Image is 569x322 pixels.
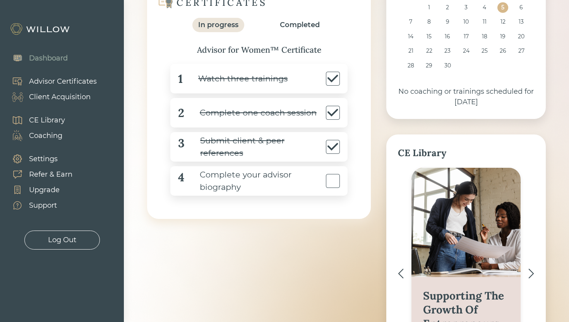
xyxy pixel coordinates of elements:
[178,169,184,193] div: 4
[4,151,72,167] a: Settings
[400,2,531,75] div: month 2025-09
[424,31,434,42] div: Choose Monday, September 15th, 2025
[516,46,526,56] div: Choose Saturday, September 27th, 2025
[516,2,526,13] div: Choose Saturday, September 6th, 2025
[29,154,58,164] div: Settings
[398,146,534,160] div: CE Library
[184,104,317,122] div: Complete one coach session
[29,115,65,126] div: CE Library
[461,46,471,56] div: Choose Wednesday, September 24th, 2025
[29,53,68,64] div: Dashboard
[198,20,238,30] div: In progress
[178,70,183,88] div: 1
[424,17,434,27] div: Choose Monday, September 8th, 2025
[461,31,471,42] div: Choose Wednesday, September 17th, 2025
[178,104,184,122] div: 2
[461,17,471,27] div: Choose Wednesday, September 10th, 2025
[398,86,534,107] div: No coaching or trainings scheduled for [DATE]
[406,46,416,56] div: Choose Sunday, September 21st, 2025
[424,46,434,56] div: Choose Monday, September 22nd, 2025
[29,131,62,141] div: Coaching
[398,269,404,279] img: <
[4,128,65,143] a: Coaching
[497,31,508,42] div: Choose Friday, September 19th, 2025
[4,112,65,128] a: CE Library
[185,134,324,159] div: Submit client & peer references
[163,44,355,56] div: Advisor for Women™ Certificate
[479,2,490,13] div: Choose Thursday, September 4th, 2025
[406,31,416,42] div: Choose Sunday, September 14th, 2025
[497,2,508,13] div: Choose Friday, September 5th, 2025
[461,2,471,13] div: Choose Wednesday, September 3rd, 2025
[184,169,324,193] div: Complete your advisor biography
[29,169,72,180] div: Refer & Earn
[4,89,97,105] a: Client Acquisition
[4,182,72,198] a: Upgrade
[29,92,91,102] div: Client Acquisition
[516,31,526,42] div: Choose Saturday, September 20th, 2025
[424,2,434,13] div: Choose Monday, September 1st, 2025
[280,20,320,30] div: Completed
[178,134,185,159] div: 3
[10,23,72,35] img: Willow
[528,269,534,279] img: >
[497,46,508,56] div: Choose Friday, September 26th, 2025
[442,2,453,13] div: Choose Tuesday, September 2nd, 2025
[4,50,68,66] a: Dashboard
[48,235,76,245] div: Log Out
[442,60,453,71] div: Choose Tuesday, September 30th, 2025
[406,60,416,71] div: Choose Sunday, September 28th, 2025
[29,185,60,195] div: Upgrade
[516,17,526,27] div: Choose Saturday, September 13th, 2025
[4,74,97,89] a: Advisor Certificates
[479,17,490,27] div: Choose Thursday, September 11th, 2025
[442,46,453,56] div: Choose Tuesday, September 23rd, 2025
[29,76,97,87] div: Advisor Certificates
[497,17,508,27] div: Choose Friday, September 12th, 2025
[442,31,453,42] div: Choose Tuesday, September 16th, 2025
[479,46,490,56] div: Choose Thursday, September 25th, 2025
[479,31,490,42] div: Choose Thursday, September 18th, 2025
[4,167,72,182] a: Refer & Earn
[424,60,434,71] div: Choose Monday, September 29th, 2025
[183,70,288,88] div: Watch three trainings
[442,17,453,27] div: Choose Tuesday, September 9th, 2025
[406,17,416,27] div: Choose Sunday, September 7th, 2025
[29,200,57,211] div: Support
